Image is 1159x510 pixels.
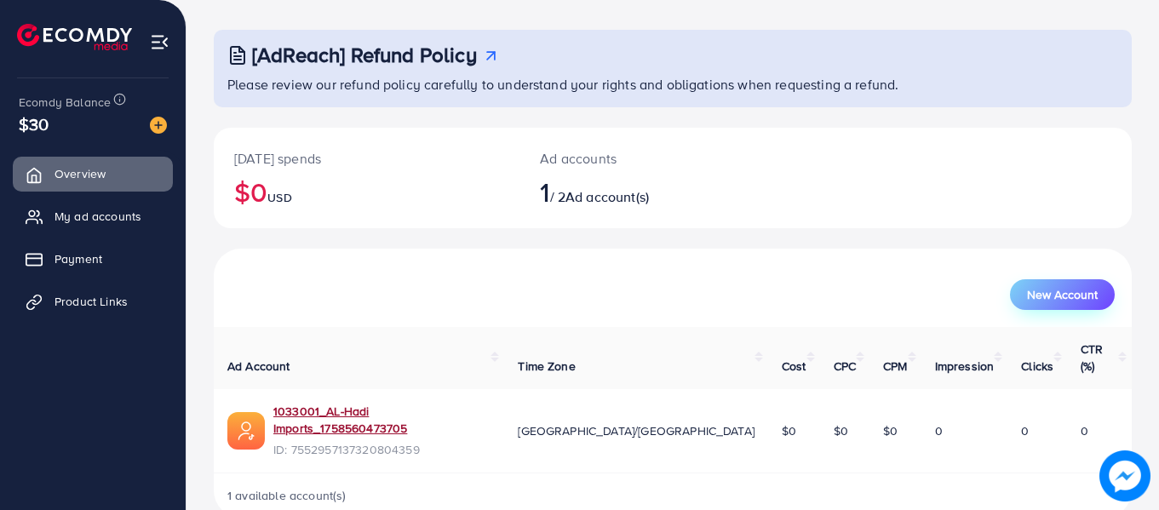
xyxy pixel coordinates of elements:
span: CTR (%) [1081,341,1103,375]
h3: [AdReach] Refund Policy [252,43,477,67]
button: New Account [1010,279,1115,310]
img: menu [150,32,169,52]
span: Ecomdy Balance [19,94,111,111]
a: 1033001_AL-Hadi Imports_1758560473705 [273,403,491,438]
span: 0 [1081,422,1088,439]
img: logo [17,24,132,50]
a: Overview [13,157,173,191]
h2: $0 [234,175,499,208]
span: Product Links [55,293,128,310]
span: 0 [935,422,943,439]
span: CPM [883,358,907,375]
span: Ad account(s) [565,187,649,206]
img: image [1099,450,1150,501]
span: $0 [883,422,898,439]
span: 0 [1021,422,1029,439]
a: Payment [13,242,173,276]
p: [DATE] spends [234,148,499,169]
span: USD [267,189,291,206]
p: Ad accounts [540,148,729,169]
h2: / 2 [540,175,729,208]
span: [GEOGRAPHIC_DATA]/[GEOGRAPHIC_DATA] [518,422,754,439]
img: image [150,117,167,134]
span: 1 [540,172,549,211]
span: My ad accounts [55,208,141,225]
span: 1 available account(s) [227,487,347,504]
span: Cost [782,358,806,375]
span: $0 [834,422,848,439]
a: Product Links [13,284,173,318]
span: Impression [935,358,995,375]
span: ID: 7552957137320804359 [273,441,491,458]
span: Overview [55,165,106,182]
img: ic-ads-acc.e4c84228.svg [227,412,265,450]
p: Please review our refund policy carefully to understand your rights and obligations when requesti... [227,74,1122,95]
span: $30 [19,112,49,136]
span: Time Zone [518,358,575,375]
span: CPC [834,358,856,375]
span: Ad Account [227,358,290,375]
a: My ad accounts [13,199,173,233]
span: $0 [782,422,796,439]
span: Payment [55,250,102,267]
span: New Account [1027,289,1098,301]
span: Clicks [1021,358,1053,375]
